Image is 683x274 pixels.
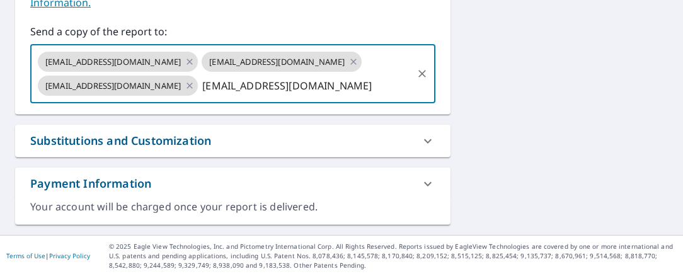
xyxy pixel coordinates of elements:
[413,65,431,83] button: Clear
[38,52,198,72] div: [EMAIL_ADDRESS][DOMAIN_NAME]
[202,56,352,68] span: [EMAIL_ADDRESS][DOMAIN_NAME]
[30,175,151,192] div: Payment Information
[38,76,198,96] div: [EMAIL_ADDRESS][DOMAIN_NAME]
[109,242,677,270] p: © 2025 Eagle View Technologies, Inc. and Pictometry International Corp. All Rights Reserved. Repo...
[38,56,188,68] span: [EMAIL_ADDRESS][DOMAIN_NAME]
[15,168,451,200] div: Payment Information
[38,80,188,92] span: [EMAIL_ADDRESS][DOMAIN_NAME]
[30,24,435,39] label: Send a copy of the report to:
[30,132,211,149] div: Substitutions and Customization
[6,252,90,260] p: |
[15,125,451,157] div: Substitutions and Customization
[6,251,45,260] a: Terms of Use
[202,52,362,72] div: [EMAIL_ADDRESS][DOMAIN_NAME]
[49,251,90,260] a: Privacy Policy
[30,200,435,214] div: Your account will be charged once your report is delivered.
